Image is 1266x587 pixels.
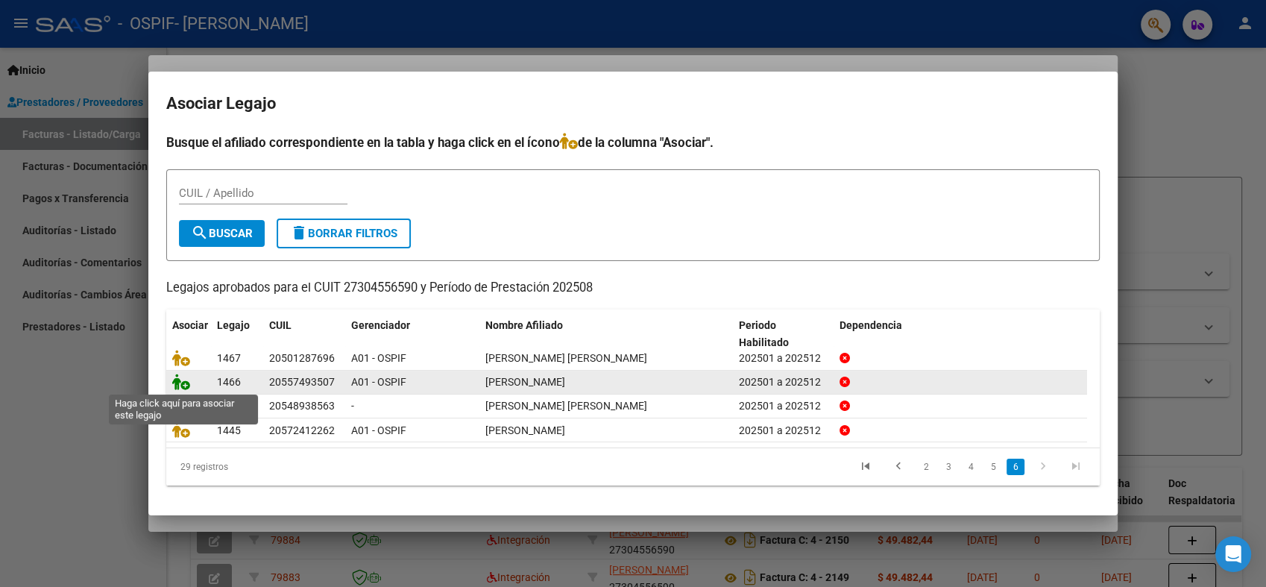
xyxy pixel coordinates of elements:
[166,448,350,486] div: 29 registros
[217,376,241,388] span: 1466
[269,319,292,331] span: CUIL
[485,400,647,412] span: SILVA GOMEZ ANGEL GABRIEL
[269,422,335,439] div: 20572412262
[269,374,335,391] div: 20557493507
[217,424,241,436] span: 1445
[269,350,335,367] div: 20501287696
[834,310,1087,359] datatable-header-cell: Dependencia
[217,400,241,412] span: 1448
[485,352,647,364] span: GIMENEZ TIZIANO EZEQUIEL
[1215,536,1251,572] div: Open Intercom Messenger
[166,310,211,359] datatable-header-cell: Asociar
[984,459,1002,475] a: 5
[1029,459,1057,475] a: go to next page
[485,376,565,388] span: GIMENEZ BENJAMIN GAEL
[166,279,1100,298] p: Legajos aprobados para el CUIT 27304556590 y Período de Prestación 202508
[166,90,1100,118] h2: Asociar Legajo
[739,374,828,391] div: 202501 a 202512
[351,424,406,436] span: A01 - OSPIF
[269,398,335,415] div: 20548938563
[172,319,208,331] span: Asociar
[1007,459,1024,475] a: 6
[277,219,411,248] button: Borrar Filtros
[351,352,406,364] span: A01 - OSPIF
[485,424,565,436] span: CARO MILTON ALESSIO
[884,459,913,475] a: go to previous page
[290,224,308,242] mat-icon: delete
[937,454,960,480] li: page 3
[191,227,253,240] span: Buscar
[179,220,265,247] button: Buscar
[211,310,263,359] datatable-header-cell: Legajo
[191,224,209,242] mat-icon: search
[1004,454,1027,480] li: page 6
[1062,459,1090,475] a: go to last page
[739,350,828,367] div: 202501 a 202512
[739,319,789,348] span: Periodo Habilitado
[351,376,406,388] span: A01 - OSPIF
[840,319,902,331] span: Dependencia
[733,310,834,359] datatable-header-cell: Periodo Habilitado
[915,454,937,480] li: page 2
[917,459,935,475] a: 2
[351,400,354,412] span: -
[166,133,1100,152] h4: Busque el afiliado correspondiente en la tabla y haga click en el ícono de la columna "Asociar".
[739,422,828,439] div: 202501 a 202512
[485,319,563,331] span: Nombre Afiliado
[982,454,1004,480] li: page 5
[739,398,828,415] div: 202501 a 202512
[939,459,957,475] a: 3
[851,459,880,475] a: go to first page
[217,319,250,331] span: Legajo
[962,459,980,475] a: 4
[345,310,479,359] datatable-header-cell: Gerenciador
[290,227,397,240] span: Borrar Filtros
[217,352,241,364] span: 1467
[263,310,345,359] datatable-header-cell: CUIL
[351,319,410,331] span: Gerenciador
[479,310,733,359] datatable-header-cell: Nombre Afiliado
[960,454,982,480] li: page 4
